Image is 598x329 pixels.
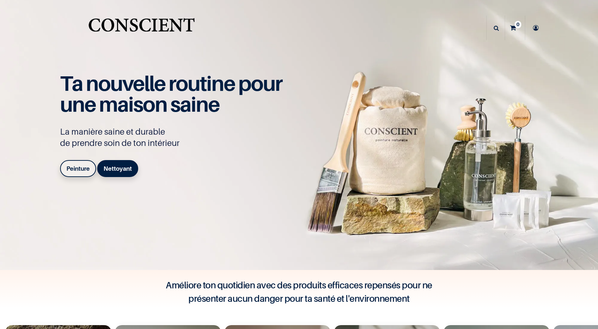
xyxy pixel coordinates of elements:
[60,160,96,177] a: Peinture
[87,14,196,42] img: Conscient
[87,14,196,42] a: Logo of Conscient
[104,165,132,172] b: Nettoyant
[562,283,595,317] iframe: Tidio Chat
[97,160,138,177] a: Nettoyant
[66,165,90,172] b: Peinture
[515,21,521,28] sup: 0
[505,16,525,40] a: 0
[60,71,282,117] span: Ta nouvelle routine pour une maison saine
[158,278,440,305] h4: Améliore ton quotidien avec des produits efficaces repensés pour ne présenter aucun danger pour t...
[60,126,290,149] p: La manière saine et durable de prendre soin de ton intérieur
